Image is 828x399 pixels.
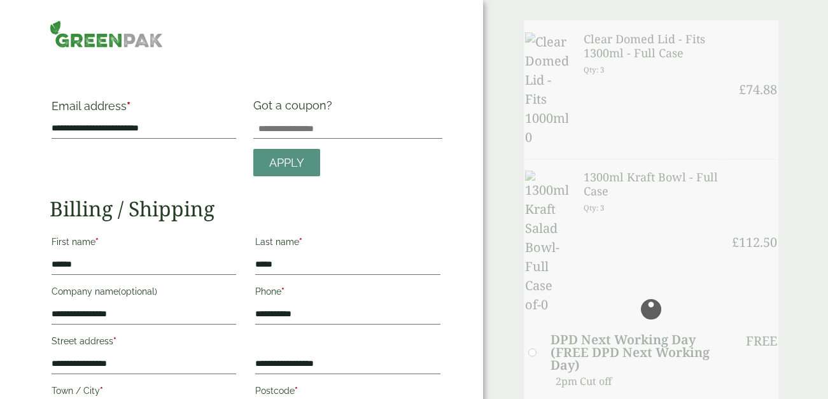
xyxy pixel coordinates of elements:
label: Last name [255,233,440,255]
span: Apply [269,156,304,170]
label: Phone [255,283,440,304]
abbr: required [100,386,103,396]
abbr: required [127,99,130,113]
abbr: required [95,237,99,247]
abbr: required [281,286,284,297]
label: Email address [52,101,236,118]
abbr: required [295,386,298,396]
span: (optional) [118,286,157,297]
label: Street address [52,332,236,354]
label: Got a coupon? [253,99,337,118]
label: Company name [52,283,236,304]
a: Apply [253,149,320,176]
abbr: required [113,336,116,346]
h2: Billing / Shipping [50,197,442,221]
abbr: required [299,237,302,247]
img: GreenPak Supplies [50,20,163,48]
label: First name [52,233,236,255]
